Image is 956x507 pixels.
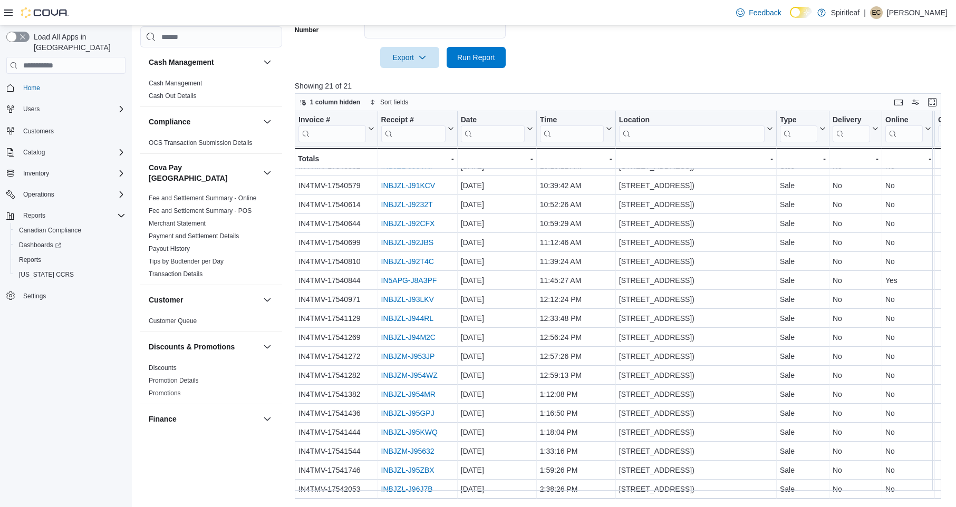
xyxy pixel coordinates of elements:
button: Inventory [2,166,130,181]
div: No [833,217,878,230]
div: Sale [780,255,826,268]
div: Sale [780,464,826,476]
div: 2:38:26 PM [540,483,612,495]
div: Sale [780,312,826,325]
span: Reports [19,209,125,222]
span: Operations [23,190,54,199]
a: Transaction Details [149,270,202,278]
a: Home [19,82,44,94]
div: Customer [140,315,282,331]
div: IN4TMV-17541382 [298,388,374,401]
div: No [885,369,931,382]
button: Cova Pay [GEOGRAPHIC_DATA] [149,162,259,183]
div: IN4TMV-17541444 [298,426,374,438]
span: Dashboards [15,239,125,251]
a: [US_STATE] CCRS [15,268,78,281]
input: Dark Mode [790,7,812,18]
button: Sort fields [365,96,412,109]
span: Catalog [19,146,125,159]
a: INBJZL-J92T4C [381,257,433,266]
div: [STREET_ADDRESS]) [619,388,773,401]
div: Sale [780,388,826,401]
a: Customers [19,125,58,138]
div: [STREET_ADDRESS]) [619,464,773,476]
a: Fee and Settlement Summary - Online [149,194,257,202]
button: Export [380,47,439,68]
button: Reports [2,208,130,223]
div: No [833,388,878,401]
div: No [885,293,931,306]
a: Discounts [149,364,177,372]
div: - [619,152,773,165]
a: OCS Transaction Submission Details [149,139,253,147]
span: Washington CCRS [15,268,125,281]
button: Enter fullscreen [926,96,939,109]
div: IN4TMV-17541269 [298,331,374,344]
div: IN4TMV-17540699 [298,236,374,249]
div: [DATE] [461,445,533,457]
div: Type [780,115,817,142]
div: [STREET_ADDRESS]) [619,293,773,306]
div: 12:56:24 PM [540,331,612,344]
div: [DATE] [461,198,533,211]
div: No [885,331,931,344]
button: Discounts & Promotions [149,342,259,352]
h3: Discounts & Promotions [149,342,235,352]
button: Date [461,115,533,142]
div: [STREET_ADDRESS]) [619,483,773,495]
div: 10:59:29 AM [540,217,612,230]
div: - [461,152,533,165]
div: 1:33:16 PM [540,445,612,457]
div: IN4TMV-17541129 [298,312,374,325]
div: Invoice # [298,115,366,125]
div: 11:45:27 AM [540,274,612,287]
div: [DATE] [461,217,533,230]
div: No [885,388,931,401]
span: Settings [19,289,125,303]
button: Customer [149,295,259,305]
a: INBJZL-J95GPJ [381,409,434,417]
div: Delivery [833,115,870,142]
div: Sale [780,350,826,363]
div: [STREET_ADDRESS]) [619,369,773,382]
div: Sale [780,179,826,192]
h3: Cash Management [149,57,214,67]
div: No [833,236,878,249]
div: Sale [780,331,826,344]
div: IN4TMV-17540614 [298,198,374,211]
button: Cash Management [261,56,274,69]
button: Time [540,115,612,142]
span: Home [19,81,125,94]
span: Customers [19,124,125,137]
button: Catalog [19,146,49,159]
div: No [885,312,931,325]
div: Sale [780,198,826,211]
a: Cash Management [149,80,202,87]
button: Reports [19,209,50,222]
div: No [885,464,931,476]
span: Inventory [19,167,125,180]
div: IN4TMV-17541544 [298,445,374,457]
span: Home [23,84,40,92]
div: 1:12:08 PM [540,388,612,401]
div: No [833,198,878,211]
div: 12:57:26 PM [540,350,612,363]
div: [STREET_ADDRESS]) [619,255,773,268]
div: Sale [780,426,826,438]
div: - [381,152,453,165]
span: Dashboards [19,241,61,249]
div: Totals [298,152,374,165]
span: Reports [15,253,125,266]
a: Tips by Budtender per Day [149,258,224,265]
div: Type [780,115,817,125]
div: 11:12:46 AM [540,236,612,249]
a: Customer Queue [149,317,197,325]
div: 12:59:13 PM [540,369,612,382]
div: Date [461,115,525,125]
div: - [540,152,612,165]
a: INBJZL-J9232T [381,200,432,209]
div: 1:18:04 PM [540,426,612,438]
a: INBJZL-J91KCV [381,181,435,190]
